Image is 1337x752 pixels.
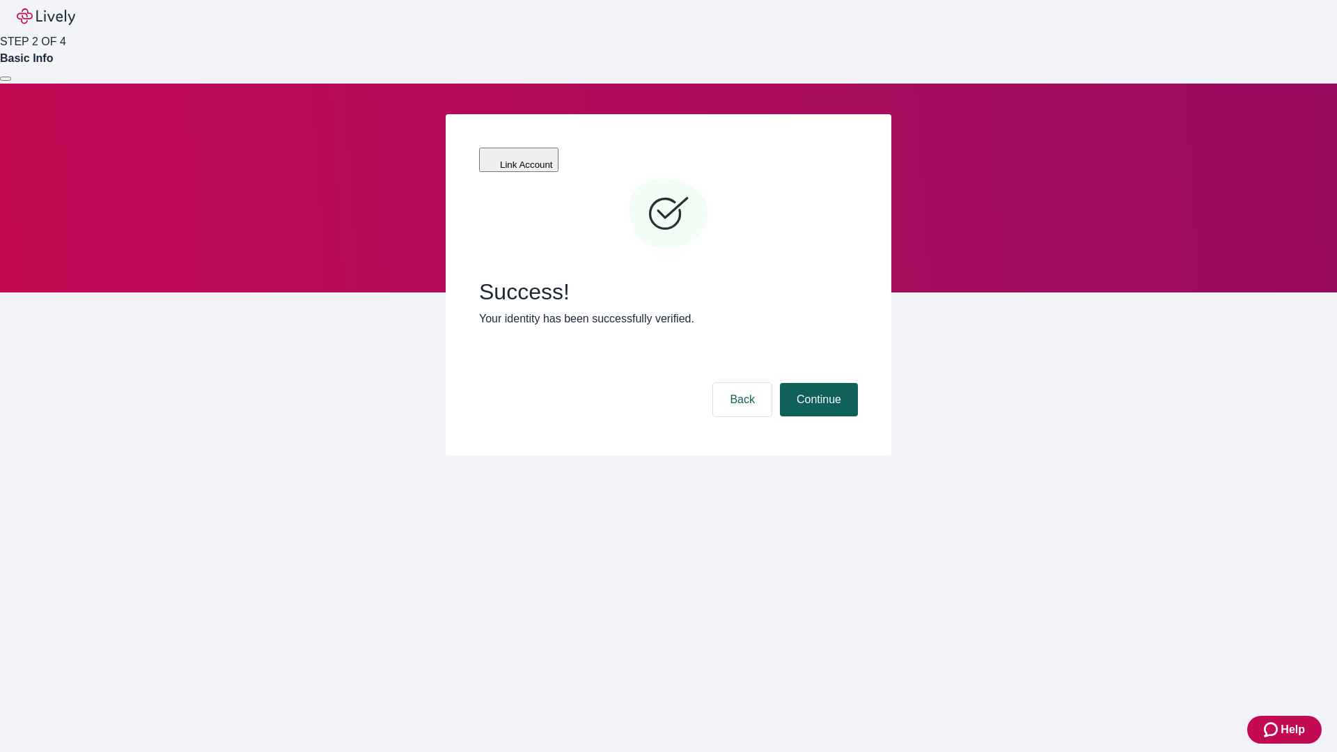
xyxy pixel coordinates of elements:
img: Lively [17,8,75,25]
button: Link Account [479,148,558,172]
span: Help [1281,721,1305,738]
span: Success! [479,279,858,305]
button: Continue [780,383,858,416]
button: Zendesk support iconHelp [1247,716,1322,744]
p: Your identity has been successfully verified. [479,311,858,327]
svg: Checkmark icon [627,173,710,256]
svg: Zendesk support icon [1264,721,1281,738]
button: Back [713,383,772,416]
